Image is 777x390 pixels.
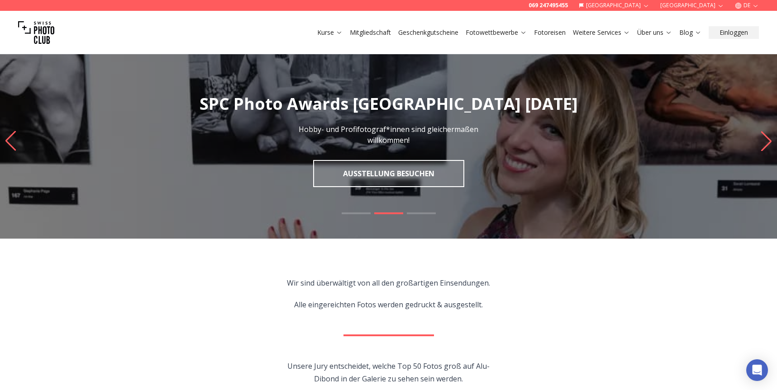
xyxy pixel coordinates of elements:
[529,2,568,9] a: 069 247495455
[317,28,343,37] a: Kurse
[569,26,634,39] button: Weitere Services
[530,26,569,39] button: Fotoreisen
[534,28,566,37] a: Fotoreisen
[462,26,530,39] button: Fotowettbewerbe
[350,28,391,37] a: Mitgliedschaft
[18,14,54,51] img: Swiss photo club
[314,26,346,39] button: Kurse
[676,26,705,39] button: Blog
[573,28,630,37] a: Weitere Services
[679,28,701,37] a: Blog
[313,160,464,187] a: Ausstellung besuchen
[287,277,490,289] p: Wir sind überwältigt von all den großartigen Einsendungen.
[395,26,462,39] button: Geschenkgutscheine
[287,298,490,311] p: Alle eingereichten Fotos werden gedruckt & ausgestellt.
[466,28,527,37] a: Fotowettbewerbe
[709,26,759,39] button: Einloggen
[746,359,768,381] div: Open Intercom Messenger
[637,28,672,37] a: Über uns
[346,26,395,39] button: Mitgliedschaft
[287,124,490,146] p: Hobby- und Profifotograf*innen sind gleichermaßen willkommen!
[398,28,458,37] a: Geschenkgutscheine
[634,26,676,39] button: Über uns
[285,360,492,385] p: Unsere Jury entscheidet, welche Top 50 Fotos groß auf Alu-Dibond in der Galerie zu sehen sein wer...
